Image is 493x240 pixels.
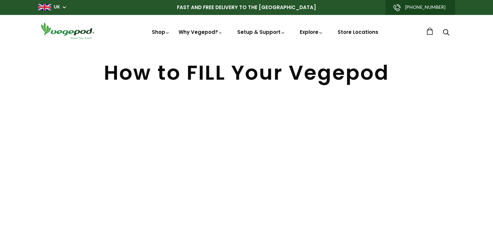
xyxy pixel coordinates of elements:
[152,29,170,35] a: Shop
[54,4,60,10] a: UK
[443,30,449,36] a: Search
[179,29,223,35] a: Why Vegepod?
[38,63,455,83] h1: How to FILL Your Vegepod
[300,29,323,35] a: Explore
[38,4,51,10] img: gb_large.png
[338,29,378,35] a: Store Locations
[237,29,285,35] a: Setup & Support
[38,21,97,40] img: Vegepod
